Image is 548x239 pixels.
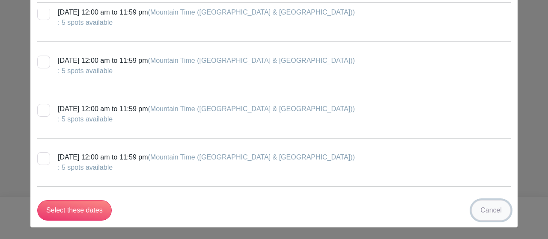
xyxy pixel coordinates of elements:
div: : 5 spots available [58,18,355,28]
div: : 5 spots available [58,66,355,76]
span: (Mountain Time ([GEOGRAPHIC_DATA] & [GEOGRAPHIC_DATA])) [148,9,354,16]
span: (Mountain Time ([GEOGRAPHIC_DATA] & [GEOGRAPHIC_DATA])) [148,153,354,161]
div: : 5 spots available [58,162,355,173]
div: [DATE] 12:00 am to 11:59 pm [58,56,355,76]
input: Select these dates [37,200,112,221]
a: Cancel [471,200,511,221]
div: [DATE] 12:00 am to 11:59 pm [58,152,355,173]
span: (Mountain Time ([GEOGRAPHIC_DATA] & [GEOGRAPHIC_DATA])) [148,105,354,112]
div: : 5 spots available [58,114,355,124]
div: [DATE] 12:00 am to 11:59 pm [58,104,355,124]
span: (Mountain Time ([GEOGRAPHIC_DATA] & [GEOGRAPHIC_DATA])) [148,57,354,64]
div: [DATE] 12:00 am to 11:59 pm [58,7,355,28]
